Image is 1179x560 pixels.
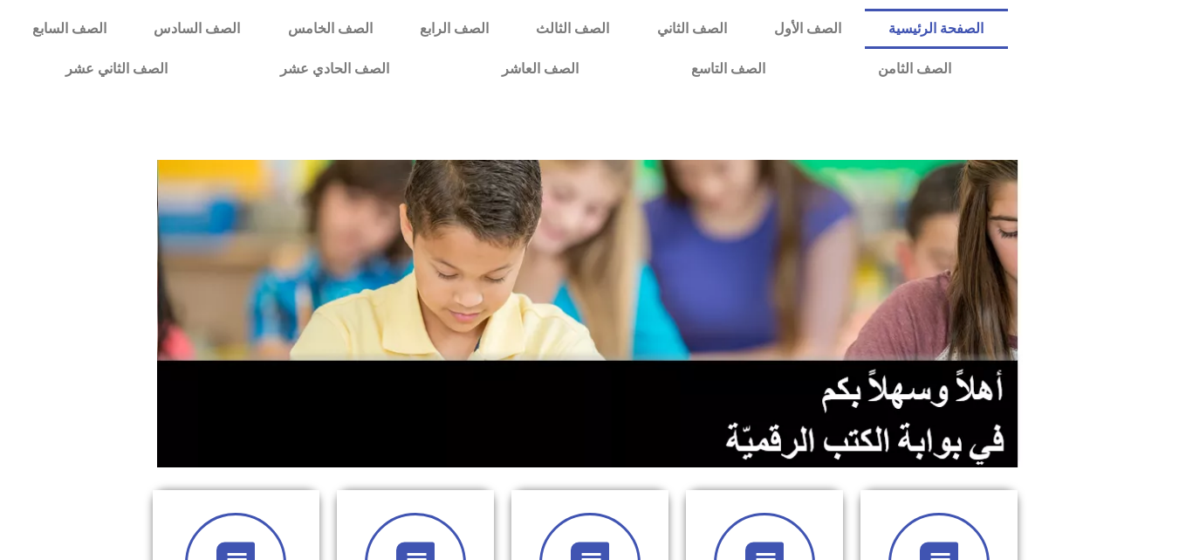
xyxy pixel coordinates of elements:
[445,49,634,89] a: الصف العاشر
[865,9,1007,49] a: الصفحة الرئيسية
[634,49,821,89] a: الصف التاسع
[751,9,865,49] a: الصف الأول
[9,9,130,49] a: الصف السابع
[396,9,512,49] a: الصف الرابع
[9,49,223,89] a: الصف الثاني عشر
[130,9,264,49] a: الصف السادس
[634,9,751,49] a: الصف الثاني
[223,49,445,89] a: الصف الحادي عشر
[264,9,396,49] a: الصف الخامس
[512,9,633,49] a: الصف الثالث
[821,49,1007,89] a: الصف الثامن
